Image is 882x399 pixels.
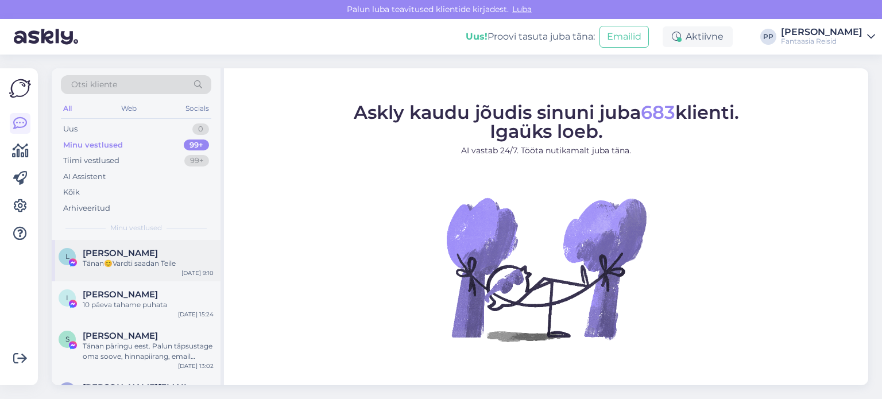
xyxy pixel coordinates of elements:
[66,293,68,302] span: I
[781,28,862,37] div: [PERSON_NAME]
[65,335,69,343] span: S
[181,269,214,277] div: [DATE] 9:10
[443,165,649,372] img: No Chat active
[354,144,739,156] p: AI vastab 24/7. Tööta nutikamalt juba täna.
[184,155,209,166] div: 99+
[641,100,675,123] span: 683
[63,140,123,151] div: Minu vestlused
[9,78,31,99] img: Askly Logo
[183,101,211,116] div: Socials
[466,31,488,42] b: Uus!
[63,155,119,166] div: Tiimi vestlused
[760,29,776,45] div: PP
[63,187,80,198] div: Kõik
[71,79,117,91] span: Otsi kliente
[184,140,209,151] div: 99+
[192,123,209,135] div: 0
[354,100,739,142] span: Askly kaudu jõudis sinuni juba klienti. Igaüks loeb.
[110,223,162,233] span: Minu vestlused
[63,203,110,214] div: Arhiveeritud
[119,101,139,116] div: Web
[65,252,69,261] span: L
[599,26,649,48] button: Emailid
[83,300,214,310] div: 10 päeva tahame puhata
[83,341,214,362] div: Tänan päringu eest. Palun täpsustage oma soove, hinnapiirang, email [PERSON_NAME] palju reisijat?
[61,101,74,116] div: All
[83,382,202,393] span: helen.tuur@hotmail.com
[663,26,733,47] div: Aktiivne
[83,248,158,258] span: Lidia Pärna
[83,289,158,300] span: Irca Olen
[466,30,595,44] div: Proovi tasuta juba täna:
[63,123,78,135] div: Uus
[63,171,106,183] div: AI Assistent
[781,28,875,46] a: [PERSON_NAME]Fantaasia Reisid
[83,331,158,341] span: Svetlana Sreiberg
[83,258,214,269] div: Tänan😊Vardti saadan Teile
[509,4,535,14] span: Luba
[178,362,214,370] div: [DATE] 13:02
[781,37,862,46] div: Fantaasia Reisid
[178,310,214,319] div: [DATE] 15:24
